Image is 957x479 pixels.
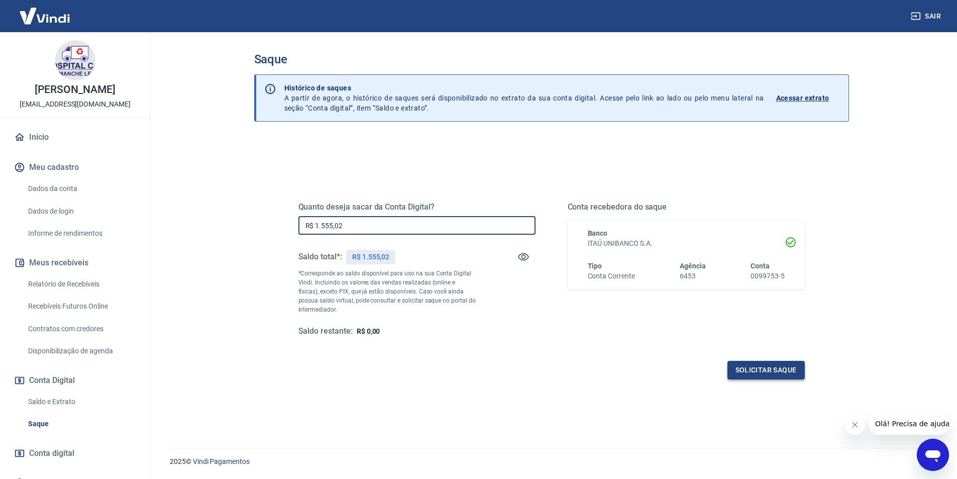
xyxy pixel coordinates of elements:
span: Conta digital [29,446,74,460]
a: Vindi Pagamentos [193,457,250,465]
button: Meus recebíveis [12,252,138,274]
a: Recebíveis Futuros Online [24,296,138,317]
p: R$ 1.555,02 [352,252,389,262]
a: Saldo e Extrato [24,392,138,412]
a: Contratos com credores [24,319,138,339]
a: Relatório de Recebíveis [24,274,138,295]
h3: Saque [254,52,849,66]
button: Conta Digital [12,369,138,392]
span: Agência [680,262,706,270]
h6: Conta Corrente [588,271,635,281]
h5: Quanto deseja sacar da Conta Digital? [298,202,536,212]
span: Tipo [588,262,602,270]
span: Conta [751,262,770,270]
iframe: Mensagem da empresa [869,413,949,435]
span: Banco [588,229,608,237]
p: 2025 © [170,456,933,467]
a: Dados de login [24,201,138,222]
p: Acessar extrato [776,93,829,103]
span: Olá! Precisa de ajuda? [6,7,84,15]
iframe: Fechar mensagem [845,415,865,435]
p: A partir de agora, o histórico de saques será disponibilizado no extrato da sua conta digital. Ac... [284,83,764,113]
p: [EMAIL_ADDRESS][DOMAIN_NAME] [20,99,131,110]
p: *Corresponde ao saldo disponível para uso na sua Conta Digital Vindi. Incluindo os valores das ve... [298,269,476,314]
h6: 6453 [680,271,706,281]
a: Informe de rendimentos [24,223,138,244]
h6: ITAÚ UNIBANCO S.A. [588,238,785,249]
button: Meu cadastro [12,156,138,178]
h5: Saldo total*: [298,252,342,262]
a: Saque [24,414,138,434]
button: Sair [909,7,945,26]
button: Solicitar saque [727,361,805,379]
h5: Conta recebedora do saque [568,202,805,212]
span: R$ 0,00 [357,327,380,335]
img: 53c87324-3fa0-4b08-a256-8f851ba1467f.jpeg [55,40,95,80]
a: Início [12,126,138,148]
img: Vindi [12,1,77,31]
h5: Saldo restante: [298,326,353,337]
h6: 0099753-5 [751,271,785,281]
a: Conta digital [12,442,138,464]
a: Dados da conta [24,178,138,199]
p: [PERSON_NAME] [35,84,115,95]
iframe: Botão para abrir a janela de mensagens [917,439,949,471]
p: Histórico de saques [284,83,764,93]
a: Disponibilização de agenda [24,341,138,361]
a: Acessar extrato [776,83,840,113]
